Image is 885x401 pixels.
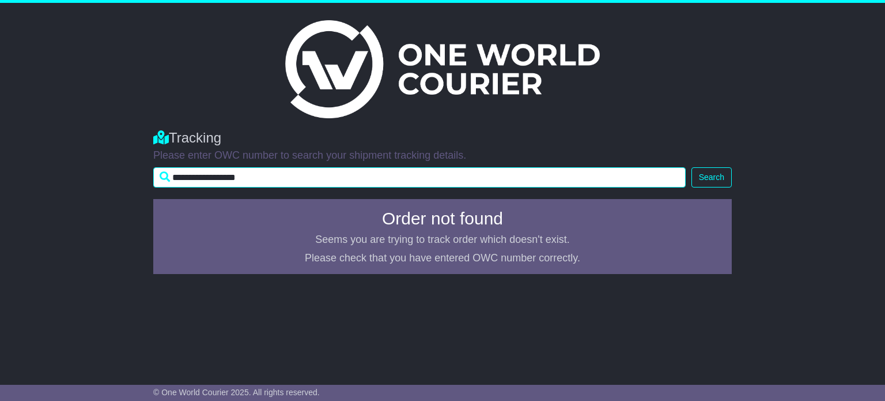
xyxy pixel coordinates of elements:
img: Light [285,20,600,118]
button: Search [691,167,732,188]
h4: Order not found [160,209,725,228]
div: Tracking [153,130,732,147]
span: © One World Courier 2025. All rights reserved. [153,388,320,397]
p: Seems you are trying to track order which doesn't exist. [160,234,725,246]
p: Please check that you have entered OWC number correctly. [160,252,725,265]
p: Please enter OWC number to search your shipment tracking details. [153,149,732,162]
